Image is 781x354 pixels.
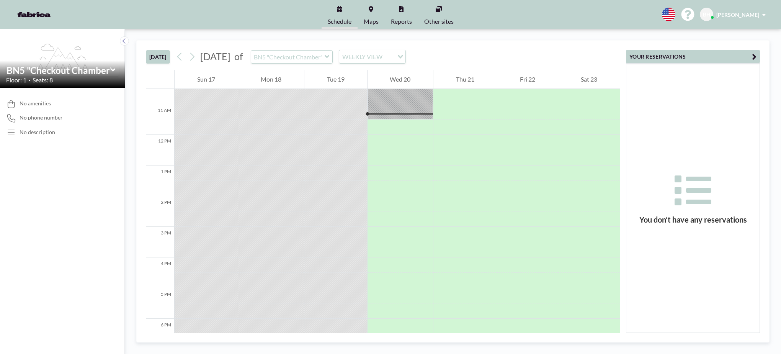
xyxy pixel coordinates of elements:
[626,50,760,63] button: YOUR RESERVATIONS
[251,51,325,63] input: BN5 "Checkout Chamber"
[339,50,405,63] div: Search for option
[304,70,367,89] div: Tue 19
[391,18,412,25] span: Reports
[146,319,174,349] div: 6 PM
[146,50,170,64] button: [DATE]
[497,70,558,89] div: Fri 22
[7,65,111,76] input: BN5 "Checkout Chamber"
[146,288,174,319] div: 5 PM
[20,129,55,136] div: No description
[146,166,174,196] div: 1 PM
[146,257,174,288] div: 4 PM
[385,52,393,62] input: Search for option
[146,135,174,166] div: 12 PM
[146,196,174,227] div: 2 PM
[626,215,760,225] h3: You don’t have any reservations
[234,51,243,62] span: of
[12,7,56,22] img: organization-logo
[146,104,174,135] div: 11 AM
[328,18,351,25] span: Schedule
[175,70,238,89] div: Sun 17
[433,70,497,89] div: Thu 21
[33,76,53,84] span: Seats: 8
[341,52,384,62] span: WEEKLY VIEW
[20,100,51,107] span: No amenities
[424,18,454,25] span: Other sites
[28,78,31,83] span: •
[716,11,759,18] span: [PERSON_NAME]
[238,70,304,89] div: Mon 18
[364,18,379,25] span: Maps
[146,227,174,257] div: 3 PM
[558,70,620,89] div: Sat 23
[20,114,63,121] span: No phone number
[368,70,433,89] div: Wed 20
[6,76,26,84] span: Floor: 1
[200,51,230,62] span: [DATE]
[703,11,711,18] span: BH
[146,74,174,104] div: 10 AM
